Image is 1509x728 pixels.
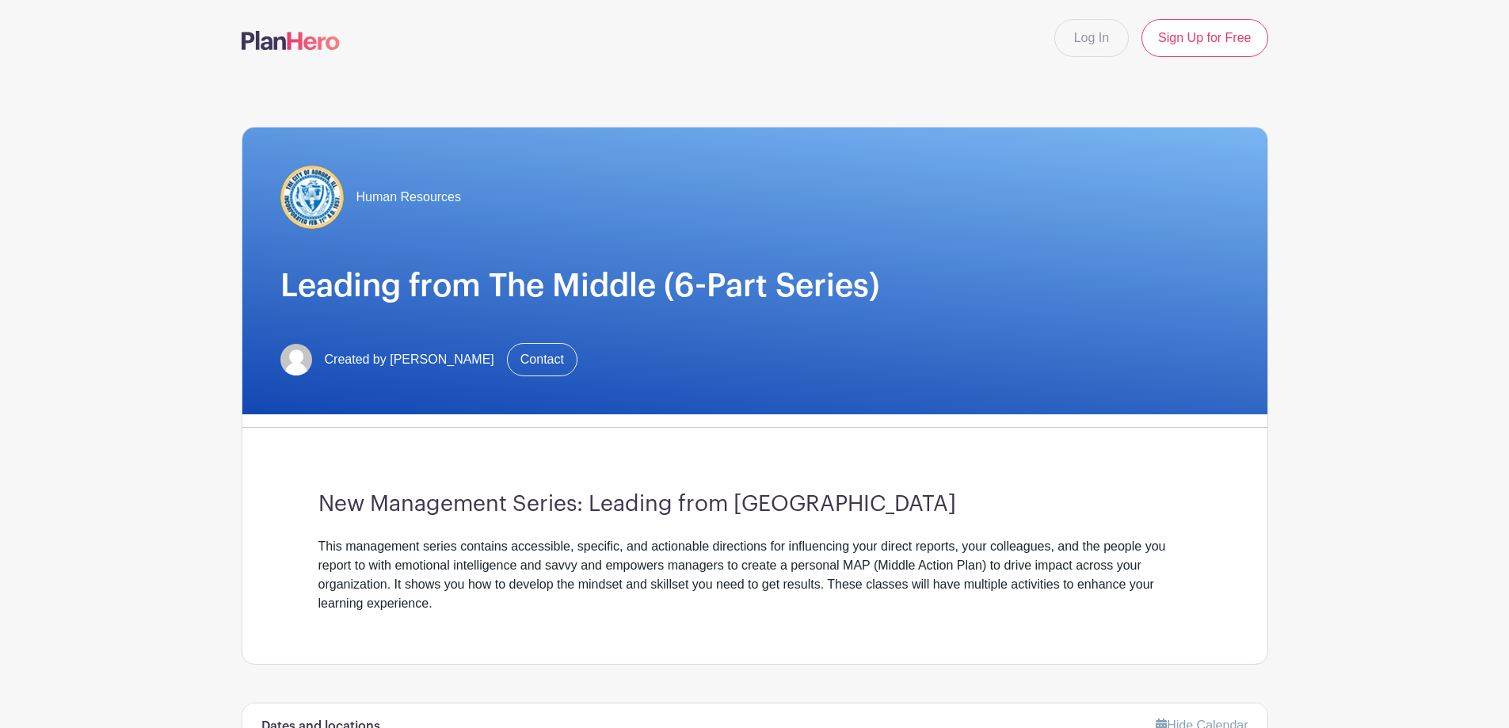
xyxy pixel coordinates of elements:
div: This management series contains accessible, specific, and actionable directions for influencing y... [318,537,1191,613]
img: logo-507f7623f17ff9eddc593b1ce0a138ce2505c220e1c5a4e2b4648c50719b7d32.svg [242,31,340,50]
h3: New Management Series: Leading from [GEOGRAPHIC_DATA] [318,491,1191,518]
img: COA%20Seal.PNG [280,166,344,229]
img: default-ce2991bfa6775e67f084385cd625a349d9dcbb7a52a09fb2fda1e96e2d18dcdb.png [280,344,312,375]
a: Log In [1054,19,1129,57]
span: Human Resources [356,188,462,207]
h1: Leading from The Middle (6-Part Series) [280,267,1229,305]
a: Contact [507,343,577,376]
span: Created by [PERSON_NAME] [325,350,494,369]
a: Sign Up for Free [1141,19,1267,57]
